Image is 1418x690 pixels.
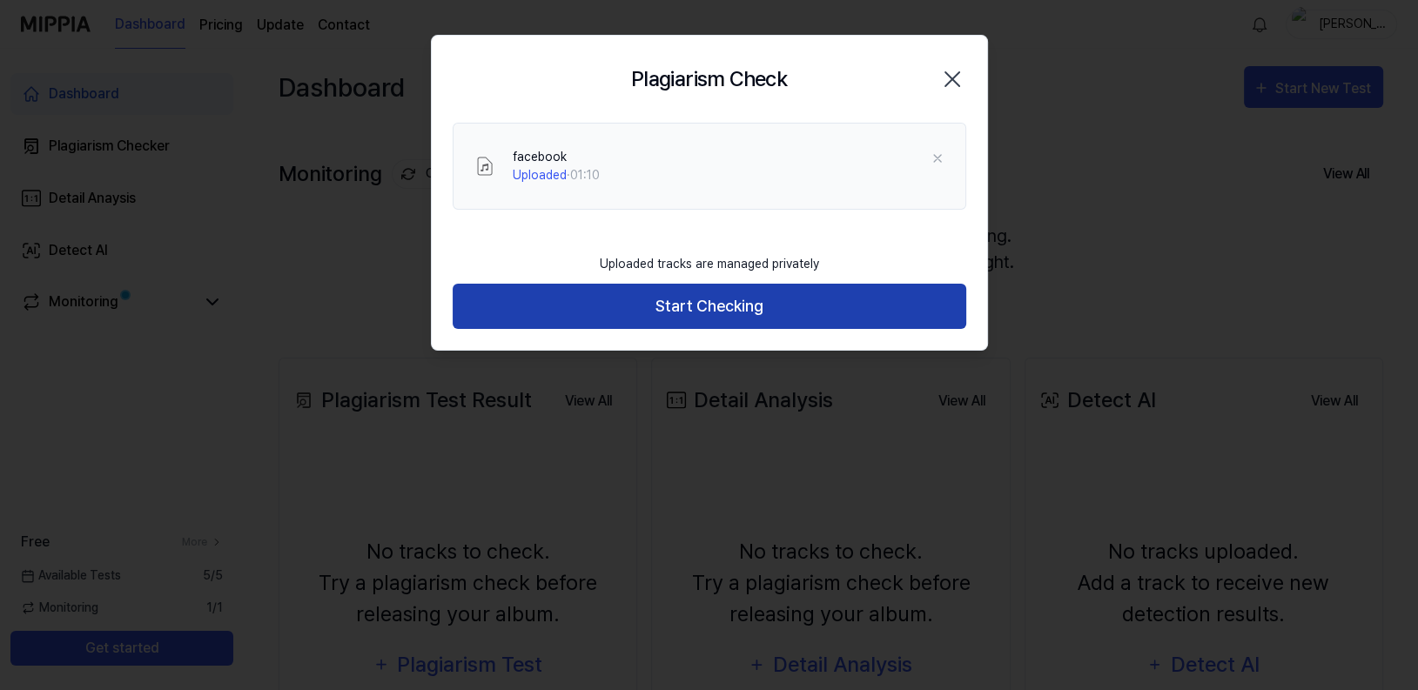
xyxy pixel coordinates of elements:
span: Uploaded [513,168,567,182]
img: File Select [474,156,495,177]
button: Start Checking [453,284,966,330]
div: Uploaded tracks are managed privately [589,245,830,284]
h2: Plagiarism Check [631,64,787,95]
div: · 01:10 [513,166,600,184]
div: facebook [513,148,600,166]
